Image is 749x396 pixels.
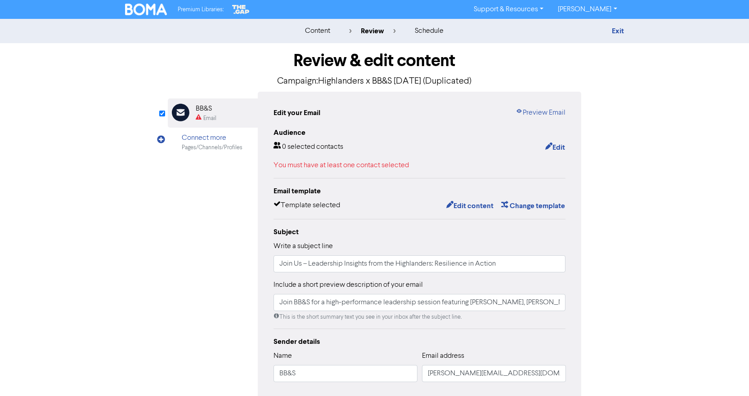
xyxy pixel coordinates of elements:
[274,241,333,252] label: Write a subject line
[168,50,582,71] h1: Review & edit content
[168,75,582,88] p: Campaign: Highlanders x BB&S [DATE] (Duplicated)
[612,27,624,36] a: Exit
[125,4,167,15] img: BOMA Logo
[516,107,565,118] a: Preview Email
[274,351,292,361] label: Name
[274,127,566,138] div: Audience
[704,353,749,396] iframe: Chat Widget
[501,200,565,212] button: Change template
[274,186,566,196] div: Email template
[231,4,251,15] img: The Gap
[274,142,343,153] div: 0 selected contacts
[446,200,494,212] button: Edit content
[349,26,396,36] div: review
[274,160,566,171] div: You must have at least one contact selected
[545,142,565,153] button: Edit
[196,103,216,114] div: BB&S
[274,227,566,237] div: Subject
[274,313,566,321] div: This is the short summary text you see in your inbox after the subject line.
[182,133,242,143] div: Connect more
[274,200,340,212] div: Template selected
[466,2,551,17] a: Support & Resources
[168,98,258,128] div: BB&SEmail
[551,2,624,17] a: [PERSON_NAME]
[305,26,330,36] div: content
[415,26,444,36] div: schedule
[274,280,423,290] label: Include a short preview description of your email
[203,114,216,123] div: Email
[422,351,464,361] label: Email address
[178,7,224,13] span: Premium Libraries:
[168,128,258,157] div: Connect morePages/Channels/Profiles
[274,107,320,118] div: Edit your Email
[182,143,242,152] div: Pages/Channels/Profiles
[274,336,566,347] div: Sender details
